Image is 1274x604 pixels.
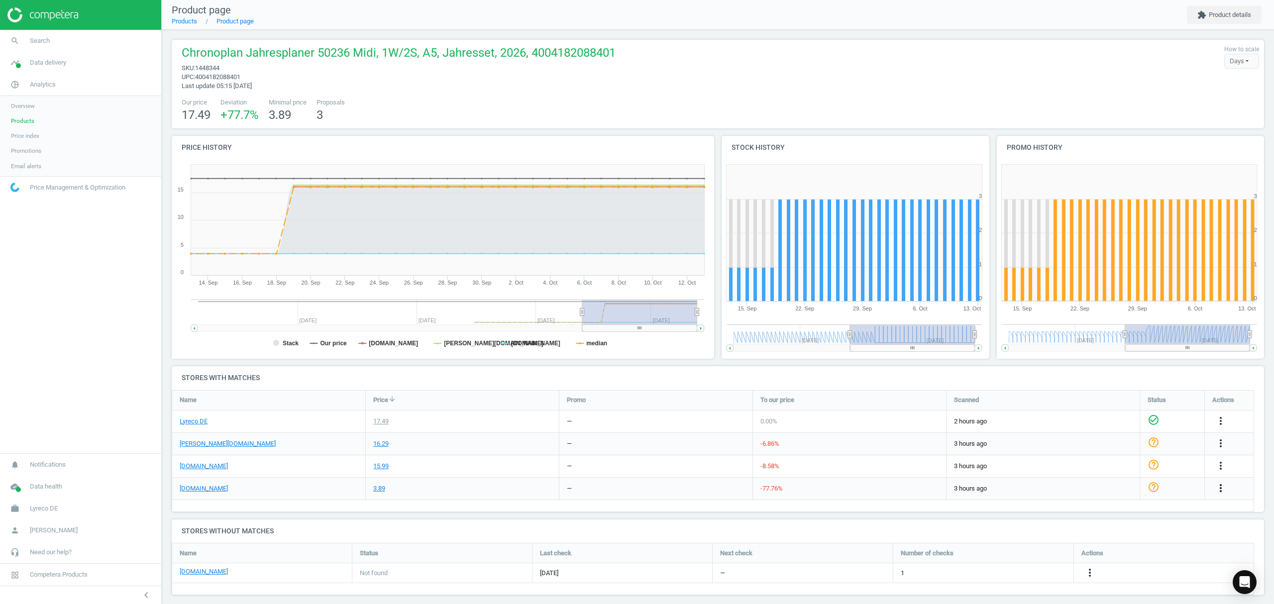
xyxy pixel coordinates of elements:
[373,417,389,426] div: 17.49
[1148,396,1166,404] span: Status
[182,73,195,81] span: upc :
[30,58,66,67] span: Data delivery
[1215,460,1227,473] button: more_vert
[644,280,661,286] tspan: 10. Oct
[509,280,523,286] tspan: 2. Oct
[269,108,291,122] span: 3.89
[1084,567,1096,579] i: more_vert
[444,340,543,347] tspan: [PERSON_NAME][DOMAIN_NAME]
[567,396,586,404] span: Promo
[1224,45,1259,54] label: How to scale
[5,521,24,540] i: person
[1013,305,1032,311] tspan: 15. Sep
[954,484,1132,493] span: 3 hours ago
[199,280,217,286] tspan: 14. Sep
[722,136,989,159] h4: Stock history
[567,417,572,426] div: —
[195,64,219,72] span: 1448344
[1224,54,1259,69] div: Days
[220,108,259,122] span: +77.7 %
[5,455,24,474] i: notifications
[913,305,927,311] tspan: 6. Oct
[438,280,457,286] tspan: 28. Sep
[180,567,228,576] a: [DOMAIN_NAME]
[180,549,197,558] span: Name
[30,36,50,45] span: Search
[182,108,211,122] span: 17.49
[178,214,184,220] text: 10
[283,340,299,347] tspan: Stack
[567,462,572,471] div: —
[1238,305,1256,311] tspan: 13. Oct
[1254,295,1257,301] text: 0
[30,482,62,491] span: Data health
[195,73,240,81] span: 4004182088401
[1254,261,1257,267] text: 1
[472,280,491,286] tspan: 30. Sep
[760,485,783,492] span: -77.76 %
[10,183,19,192] img: wGWNvw8QSZomAAAAABJRU5ErkJggg==
[30,460,66,469] span: Notifications
[182,45,616,64] span: Chronoplan Jahresplaner 50236 Midi, 1W/2S, A5, Jahresset, 2026, 4004182088401
[360,569,388,578] span: Not found
[30,80,56,89] span: Analytics
[1188,305,1202,311] tspan: 6. Oct
[586,340,607,347] tspan: median
[678,280,696,286] tspan: 12. Oct
[979,295,982,301] text: 0
[11,147,41,155] span: Promotions
[220,98,259,107] span: Deviation
[5,477,24,496] i: cloud_done
[172,366,1264,390] h4: Stores with matches
[577,280,592,286] tspan: 6. Oct
[1215,460,1227,472] i: more_vert
[567,439,572,448] div: —
[30,183,125,192] span: Price Management & Optimization
[1215,482,1227,495] button: more_vert
[954,396,979,404] span: Scanned
[720,549,752,558] span: Next check
[11,132,39,140] span: Price index
[267,280,286,286] tspan: 18. Sep
[979,261,982,267] text: 1
[738,305,756,311] tspan: 15. Sep
[172,4,231,16] span: Product page
[181,242,184,248] text: 5
[760,396,794,404] span: To our price
[302,280,320,286] tspan: 20. Sep
[1187,6,1262,24] button: extensionProduct details
[182,98,211,107] span: Our price
[1215,437,1227,450] button: more_vert
[369,340,418,347] tspan: [DOMAIN_NAME]
[182,82,252,90] span: Last update 05:15 [DATE]
[178,187,184,193] text: 15
[1215,415,1227,428] button: more_vert
[5,75,24,94] i: pie_chart_outlined
[1128,305,1147,311] tspan: 29. Sep
[373,462,389,471] div: 15.99
[1212,396,1234,404] span: Actions
[760,440,779,447] span: -6.86 %
[901,549,954,558] span: Number of checks
[954,439,1132,448] span: 3 hours ago
[1215,482,1227,494] i: more_vert
[1070,305,1089,311] tspan: 22. Sep
[30,504,58,513] span: Lyreco DE
[1148,459,1160,471] i: help_outline
[5,53,24,72] i: timeline
[1233,570,1257,594] div: Open Intercom Messenger
[11,162,41,170] span: Email alerts
[134,589,159,602] button: chevron_left
[320,340,347,347] tspan: Our price
[1254,193,1257,199] text: 3
[511,340,560,347] tspan: [DOMAIN_NAME]
[140,589,152,601] i: chevron_left
[760,462,779,470] span: -8.58 %
[954,417,1132,426] span: 2 hours ago
[182,64,195,72] span: sku :
[540,549,571,558] span: Last check
[611,280,626,286] tspan: 8. Oct
[1148,436,1160,448] i: help_outline
[233,280,252,286] tspan: 16. Sep
[1215,415,1227,427] i: more_vert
